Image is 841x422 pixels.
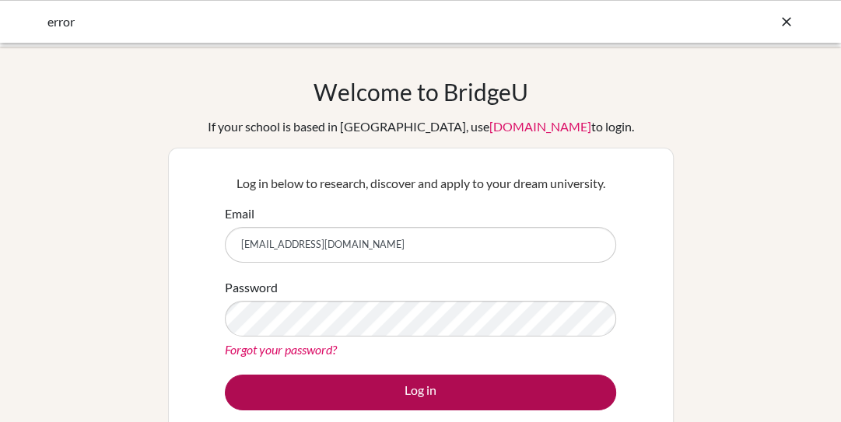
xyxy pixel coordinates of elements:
div: error [47,12,561,31]
a: Forgot your password? [225,342,337,357]
label: Email [225,204,254,223]
button: Log in [225,375,616,410]
label: Password [225,278,278,297]
a: [DOMAIN_NAME] [489,119,591,134]
div: If your school is based in [GEOGRAPHIC_DATA], use to login. [208,117,634,136]
p: Log in below to research, discover and apply to your dream university. [225,174,616,193]
h1: Welcome to BridgeU [314,78,528,106]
